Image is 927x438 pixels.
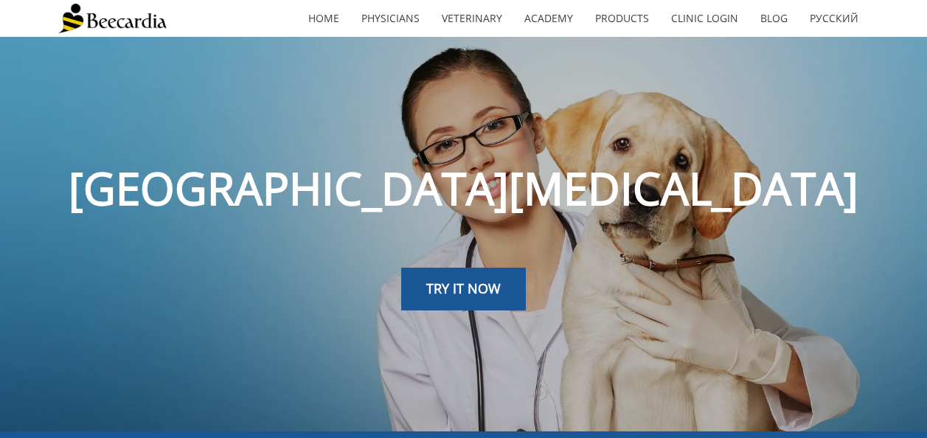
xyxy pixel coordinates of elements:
[297,1,350,35] a: home
[660,1,749,35] a: Clinic Login
[513,1,584,35] a: Academy
[426,279,501,297] span: TRY IT NOW
[350,1,431,35] a: Physicians
[401,268,526,310] a: TRY IT NOW
[584,1,660,35] a: Products
[431,1,513,35] a: Veterinary
[749,1,799,35] a: Blog
[69,158,858,218] span: [GEOGRAPHIC_DATA][MEDICAL_DATA]
[799,1,869,35] a: Русский
[58,4,167,33] img: Beecardia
